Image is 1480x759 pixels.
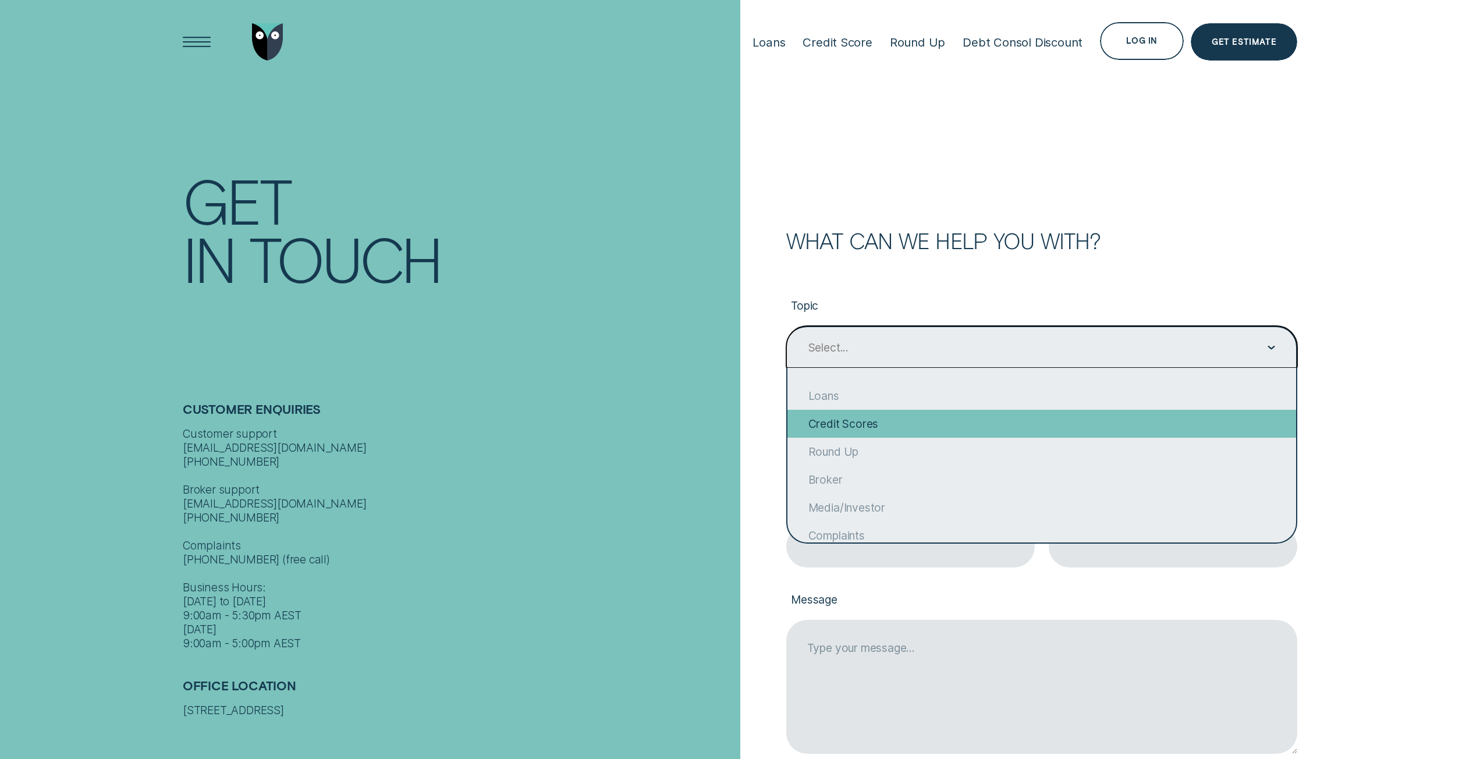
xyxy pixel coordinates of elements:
div: In [183,229,235,287]
button: Open Menu [178,23,216,61]
div: Loans [787,382,1296,410]
div: Debt Consol Discount [963,35,1083,49]
div: Select... [808,341,849,354]
img: Wisr [252,23,283,61]
div: Round Up [787,438,1296,466]
div: Loans [753,35,785,49]
h2: Customer Enquiries [183,402,733,427]
div: Credit Score [803,35,872,49]
div: Media/Investor [787,494,1296,522]
h2: Office Location [183,678,733,703]
a: Get Estimate [1191,23,1297,61]
div: Round Up [890,35,945,49]
div: Get [183,171,290,229]
div: Broker [787,466,1296,494]
div: Complaints [787,522,1296,549]
div: Credit Scores [787,410,1296,438]
div: [STREET_ADDRESS] [183,703,733,717]
h1: Get In Touch [183,171,733,288]
div: Touch [249,229,441,287]
label: Message [786,581,1297,620]
button: Log in [1100,22,1184,60]
h2: What can we help you with? [786,230,1297,251]
div: Customer support [EMAIL_ADDRESS][DOMAIN_NAME] [PHONE_NUMBER] Broker support [EMAIL_ADDRESS][DOMAI... [183,427,733,650]
label: Topic [786,288,1297,326]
